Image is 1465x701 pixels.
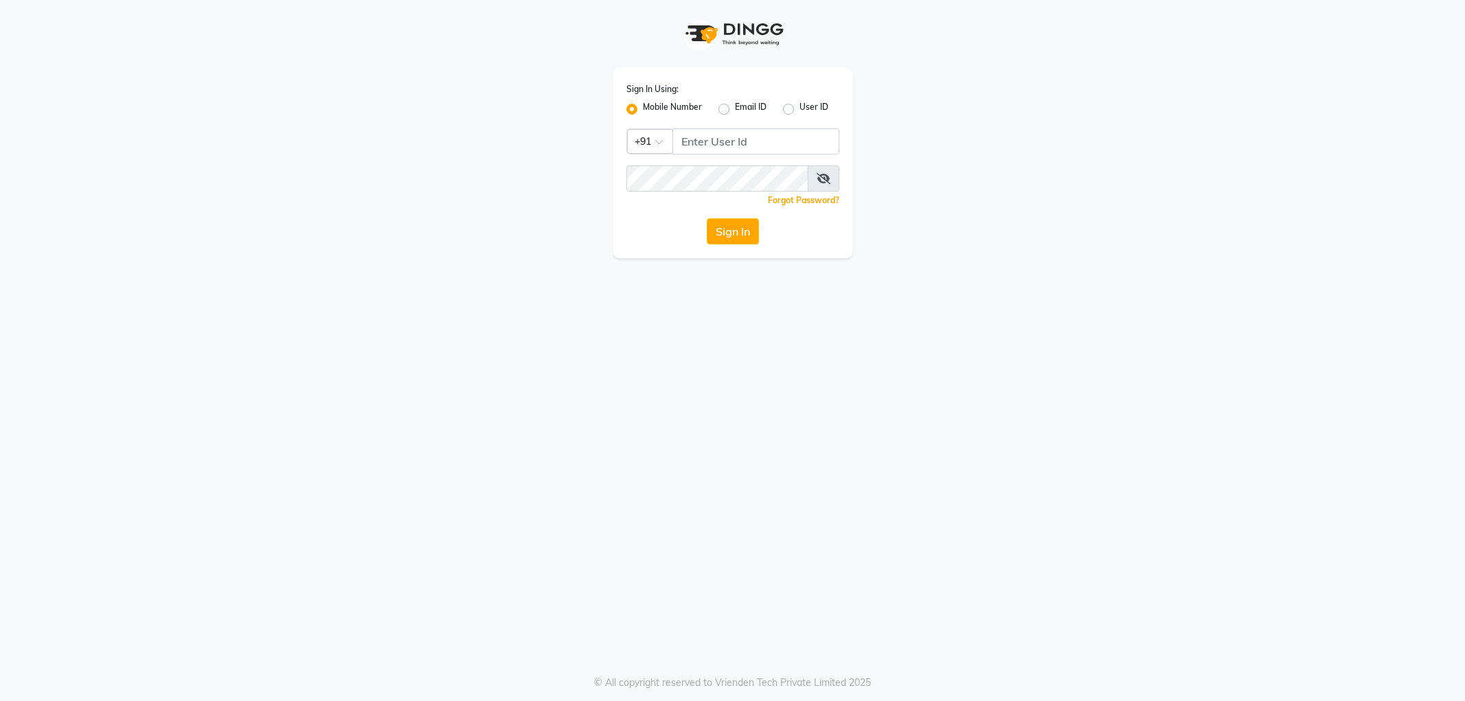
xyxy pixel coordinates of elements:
input: Username [672,128,839,154]
a: Forgot Password? [768,195,839,205]
img: logo1.svg [678,14,788,54]
button: Sign In [707,218,759,244]
label: Sign In Using: [626,83,679,95]
label: Mobile Number [643,101,702,117]
label: Email ID [735,101,766,117]
input: Username [626,165,808,192]
label: User ID [799,101,828,117]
